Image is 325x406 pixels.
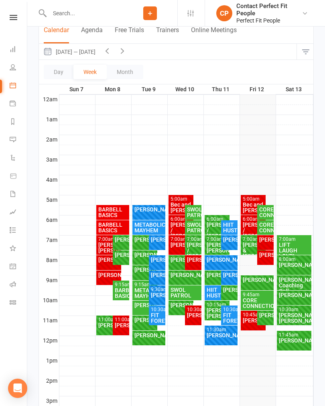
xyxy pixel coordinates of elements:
[170,257,192,262] div: [PERSON_NAME]
[134,267,156,273] div: [PERSON_NAME]
[242,277,272,283] div: [PERSON_NAME]
[206,237,228,242] div: 7:00am
[242,217,264,222] div: 6:00am
[98,207,128,218] div: BARBELL BASICS
[206,332,236,338] div: [PERSON_NAME]
[242,222,264,239] div: [PERSON_NAME] / [PERSON_NAME]
[150,272,164,278] div: [PERSON_NAME]
[259,222,272,233] div: CORE CONNECTION
[223,287,236,293] div: [PERSON_NAME]
[187,242,200,259] div: [PERSON_NAME] / [PERSON_NAME]
[10,204,28,222] a: Assessments
[206,222,228,239] div: [PERSON_NAME] / [PERSON_NAME]
[170,272,200,278] div: [PERSON_NAME]
[203,84,240,94] th: Thu 11
[134,332,164,338] div: [PERSON_NAME]
[10,41,28,59] a: Dashboard
[10,294,28,312] a: Class kiosk mode
[259,252,272,258] div: [PERSON_NAME]
[114,317,128,322] div: 11:00am
[150,307,164,312] div: 10:30am
[39,94,59,105] th: 12am
[223,222,236,233] div: HIIT HUSTLE
[114,322,128,328] div: [PERSON_NAME]
[236,2,302,17] div: Contact Perfect Fit People
[39,155,59,165] th: 3am
[259,207,272,218] div: CORE CONNECTION
[223,272,236,278] div: [PERSON_NAME]
[81,26,103,43] button: Agenda
[191,26,237,43] button: Online Meetings
[240,84,276,94] th: Fri 12
[206,287,228,298] div: HIIT HUSTLE
[39,195,59,205] th: 5am
[39,356,59,366] th: 1pm
[216,5,232,21] div: CP
[134,237,156,242] div: [PERSON_NAME]
[39,295,59,306] th: 10am
[170,217,192,222] div: 6:00am
[242,197,264,202] div: 5:00am
[187,312,200,318] div: [PERSON_NAME]
[150,312,164,324] div: FIT FOREVERS
[39,115,59,125] th: 1am
[206,257,236,262] div: [PERSON_NAME]
[10,77,28,95] a: Calendar
[206,308,228,319] div: [PERSON_NAME]/ [PERSON_NAME]
[10,59,28,77] a: People
[187,222,200,233] div: SWOL PATROL
[10,258,28,276] a: General attendance kiosk mode
[187,237,200,242] div: 7:00am
[134,252,156,258] div: [PERSON_NAME]
[242,318,264,323] div: [PERSON_NAME]
[59,84,95,94] th: Sun 7
[206,327,236,332] div: 11:30am
[8,379,27,398] div: Open Intercom Messenger
[223,307,236,312] div: 10:30am
[114,252,128,258] div: [PERSON_NAME]
[278,292,310,298] div: [PERSON_NAME]
[242,237,264,242] div: 7:00am
[114,237,128,242] div: [PERSON_NAME]
[47,8,123,19] input: Search...
[187,257,200,262] div: [PERSON_NAME]
[242,297,272,309] div: CORE CONNECTION
[170,197,192,202] div: 5:00am
[278,262,310,268] div: [PERSON_NAME]
[131,84,167,94] th: Tue 9
[134,287,156,299] div: METABOLIC MAYHEM
[134,317,156,323] div: [PERSON_NAME]
[170,222,192,239] div: [PERSON_NAME] / [PERSON_NAME]
[114,287,128,299] div: BARBELL BASICS
[107,65,143,79] button: Month
[236,17,302,24] div: Perfect Fit People
[39,175,59,185] th: 4am
[150,287,164,292] div: 9:30am
[39,336,59,346] th: 12pm
[98,322,120,328] div: [PERSON_NAME]
[242,202,264,213] div: Bec and [PERSON_NAME]
[44,26,69,43] button: Calendar
[98,242,120,253] div: [PERSON_NAME]/ [PERSON_NAME]
[98,222,128,233] div: BARBELL BASICS
[115,26,144,43] button: Free Trials
[134,207,164,212] div: [PERSON_NAME]
[39,255,59,265] th: 8am
[98,317,120,322] div: 11:00am
[187,307,200,312] div: 10:30am
[206,302,228,308] div: 10:15am
[39,215,59,225] th: 6am
[156,26,179,43] button: Trainers
[278,257,310,262] div: 8:00am
[95,84,131,94] th: Mon 8
[10,168,28,186] a: Product Sales
[259,312,272,318] div: [PERSON_NAME]
[10,95,28,113] a: Payments
[114,282,128,287] div: 9:15am
[278,338,310,343] div: [PERSON_NAME]
[278,277,310,294] div: [PERSON_NAME] Coaching Call
[223,312,236,324] div: FIT FOREVERS
[170,242,192,248] div: [PERSON_NAME]
[134,282,156,287] div: 9:15am
[278,242,310,259] div: LIFT LAUGH LOVE!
